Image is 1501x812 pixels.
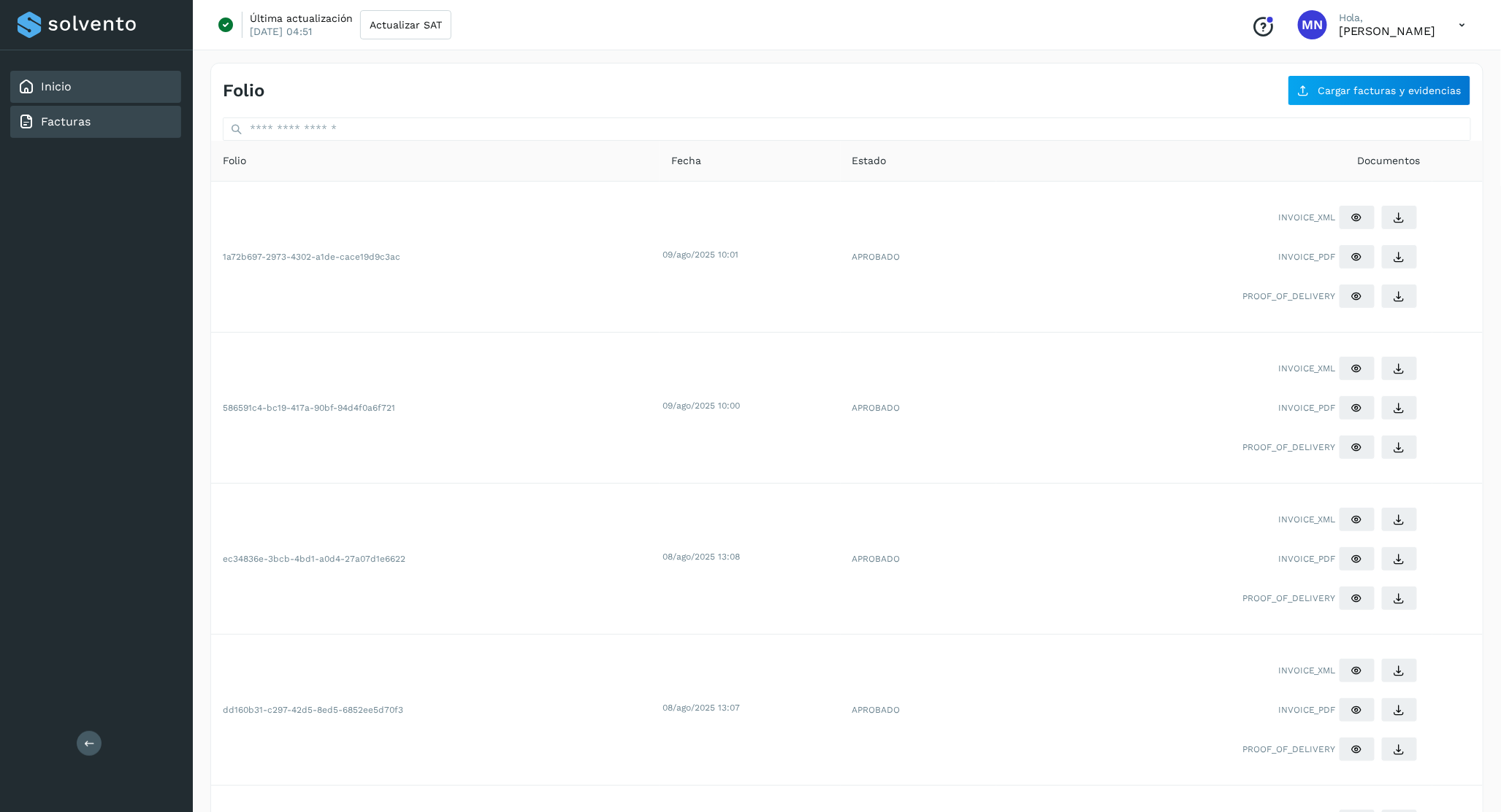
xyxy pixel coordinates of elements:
span: Fecha [671,153,701,169]
span: PROOF_OF_DELIVERY [1243,592,1336,605]
span: Cargar facturas y evidencias [1318,85,1462,96]
p: Última actualización [250,12,353,25]
span: Actualizar SAT [370,20,442,30]
p: Hola, [1339,12,1436,24]
span: INVOICE_XML [1279,664,1336,677]
span: PROOF_OF_DELIVERY [1243,743,1336,756]
span: INVOICE_PDF [1279,401,1336,414]
span: INVOICE_PDF [1279,703,1336,716]
span: Folio [223,153,246,169]
a: Facturas [41,115,91,128]
td: APROBADO [841,635,996,786]
button: Cargar facturas y evidencias [1288,75,1471,106]
td: APROBADO [841,182,996,333]
p: [DATE] 04:51 [250,25,312,38]
button: Actualizar SAT [360,10,451,39]
p: MARIANA NAVA ALVAREZ [1339,24,1436,38]
span: Estado [852,153,887,169]
div: 08/ago/2025 13:07 [662,701,837,714]
td: dd160b31-c297-42d5-8ed5-6852ee5d70f3 [211,635,660,786]
div: 08/ago/2025 13:08 [662,550,837,563]
span: INVOICE_XML [1279,211,1336,224]
td: 1a72b697-2973-4302-a1de-cace19d9c3ac [211,182,660,333]
span: INVOICE_XML [1279,513,1336,526]
td: APROBADO [841,333,996,484]
div: Facturas [10,106,181,138]
span: PROOF_OF_DELIVERY [1243,290,1336,303]
td: ec34836e-3bcb-4bd1-a0d4-27a07d1e6622 [211,484,660,635]
a: Inicio [41,80,72,93]
div: 09/ago/2025 10:00 [662,399,837,412]
span: INVOICE_PDF [1279,552,1336,565]
div: 09/ago/2025 10:01 [662,248,837,261]
h4: Folio [223,80,264,101]
span: PROOF_OF_DELIVERY [1243,441,1336,454]
span: Documentos [1358,153,1421,169]
span: INVOICE_XML [1279,362,1336,375]
div: Inicio [10,71,181,103]
td: APROBADO [841,484,996,635]
span: INVOICE_PDF [1279,250,1336,263]
td: 586591c4-bc19-417a-90bf-94d4f0a6f721 [211,333,660,484]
